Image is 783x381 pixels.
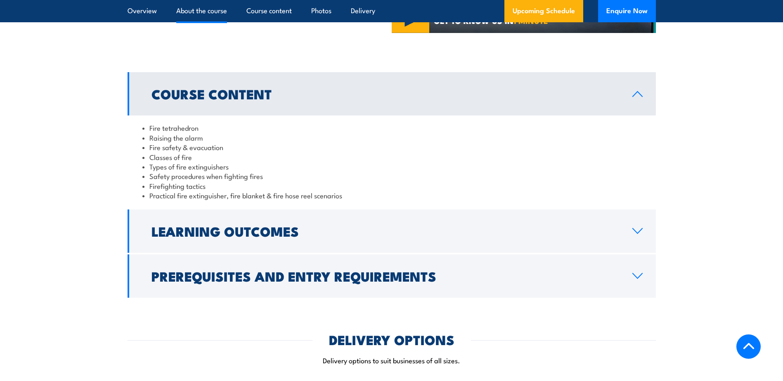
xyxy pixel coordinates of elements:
[142,171,641,181] li: Safety procedures when fighting fires
[128,209,656,253] a: Learning Outcomes
[513,14,548,26] strong: 1 MINUTE
[142,181,641,190] li: Firefighting tactics
[329,334,454,345] h2: DELIVERY OPTIONS
[142,152,641,162] li: Classes of fire
[142,123,641,132] li: Fire tetrahedron
[142,162,641,171] li: Types of fire extinguishers
[142,142,641,152] li: Fire safety & evacuation
[151,88,619,99] h2: Course Content
[151,270,619,282] h2: Prerequisites and Entry Requirements
[128,72,656,115] a: Course Content
[142,190,641,200] li: Practical fire extinguisher, fire blanket & fire hose reel scenarios
[128,355,656,365] p: Delivery options to suit businesses of all sizes.
[151,225,619,237] h2: Learning Outcomes
[142,133,641,142] li: Raising the alarm
[128,254,656,298] a: Prerequisites and Entry Requirements
[434,17,548,24] span: GET TO KNOW US IN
